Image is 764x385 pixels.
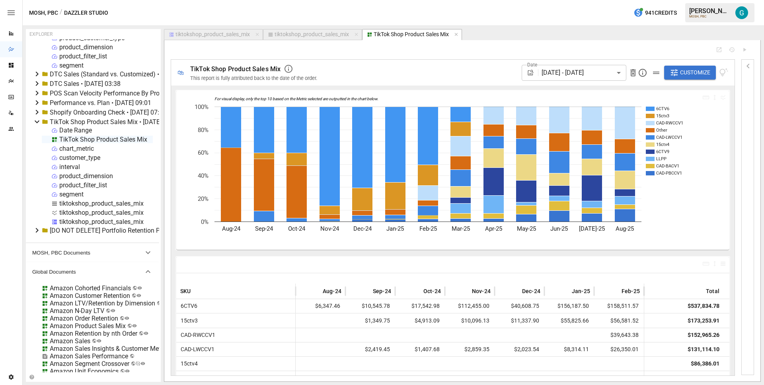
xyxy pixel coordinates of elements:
svg: Public [136,293,141,298]
div: tiktokshop_product_sales_mix [275,31,349,38]
div: Amazon Retention by nth Order [50,330,137,337]
span: Customize [680,68,710,78]
text: LLPP [656,156,667,161]
div: tiktokshop_product_sales_mix [175,31,250,38]
text: 15ctv3 [656,113,669,119]
span: $56,581.52 [609,314,640,328]
span: Aug-24 [323,287,341,295]
div: Amazon Segment Crossover [50,360,129,367]
div: [PERSON_NAME] [689,7,731,15]
span: $112,455.00 [457,299,491,313]
div: Amazon Sales Insights & Customer Metrics [50,345,171,352]
button: MOSH, PBC [29,8,58,18]
svg: A chart. [176,91,723,250]
span: This report is fully attributed back to the date of the order. [190,75,317,81]
button: Sort [510,286,521,297]
button: Collapse Folders [27,374,36,380]
text: For visual display, only the top 10 based on the Metric selected are outputted in the chart below. [214,97,378,101]
svg: Public [137,286,142,290]
span: Global Documents [32,269,143,275]
span: CAD-RWCCV1 [177,332,215,338]
button: tiktokshop_product_sales_mix [164,29,263,40]
text: Sep-24 [255,225,273,232]
div: Shopify Onboarding Check • [DATE] 07:31 [50,109,166,116]
div: product_dimension [59,172,113,180]
text: CAD-BACV1 [656,163,679,169]
div: segment [59,62,84,69]
div: TikTok Shop Product Sales Mix • [DATE] 08:15 [50,118,179,126]
button: Customize [664,66,716,80]
div: segment [59,191,84,198]
text: Other [656,128,667,133]
text: Aug-24 [222,225,241,232]
span: $4,913.09 [413,314,441,328]
text: 40% [198,172,209,179]
div: 🛍 [177,69,184,76]
div: [DATE] - [DATE] [542,65,626,81]
text: Aug-25 [616,225,634,232]
button: Document History [729,47,735,53]
text: Dec-24 [353,225,372,232]
div: $131,114.10 [688,342,719,356]
button: Run Query [741,47,748,53]
span: $55,825.66 [559,314,590,328]
span: $10,096.13 [460,314,491,328]
div: Amazon Customer Retention [50,292,130,299]
div: tiktokshop_product_sales_mix [59,218,144,226]
text: Jun-25 [550,225,568,232]
svg: Public [97,338,101,343]
text: 60% [198,149,209,156]
div: tiktokshop_product_sales_mix [59,200,144,207]
span: $1,349.75 [364,314,391,328]
span: $39,643.38 [609,328,640,342]
button: Sort [610,286,621,297]
span: Nov-24 [472,287,491,295]
text: Apr-25 [485,225,502,232]
text: Mar-25 [452,225,470,232]
button: 941Credits [630,6,680,20]
div: customer_type [59,154,100,161]
div: EXPLORER [29,31,53,37]
svg: Public [125,369,130,373]
div: Gavin Acres [735,6,748,19]
text: 80% [198,126,209,134]
div: Amazon Order Retention [50,315,118,322]
span: SKU [180,287,191,295]
span: $2,859.35 [463,342,491,356]
span: Oct-24 [423,287,441,295]
span: $1,407.68 [413,342,441,356]
button: Sort [311,286,322,297]
text: 6CTV6 [656,106,669,111]
div: chart_metric [59,145,94,152]
button: MOSH, PBC Documents [26,243,159,262]
text: CAD-RWCCV1 [656,121,683,126]
div: TikTok Shop Product Sales Mix [374,31,449,38]
svg: Published [136,361,140,366]
span: $158,511.57 [606,299,640,313]
span: $17,542.98 [410,299,441,313]
div: tiktokshop_product_sales_mix [59,209,144,216]
span: Jan-25 [572,287,590,295]
button: Sort [361,286,372,297]
svg: Public [125,316,129,321]
span: TikTok Shop Product Sales Mix [190,65,281,73]
button: Sort [411,286,423,297]
span: $11,337.90 [510,314,540,328]
div: / [60,8,62,18]
text: CAD-PBCCV1 [656,171,682,176]
svg: Public [132,323,137,328]
div: Amazon LTV/Retention by Dimension [50,299,155,307]
text: 15ctv4 [656,142,669,147]
span: $156,187.50 [556,299,590,313]
div: $152,965.26 [688,328,719,342]
span: $26,350.01 [609,342,640,356]
div: [DO NOT DELETE] Portfolio Retention Prediction Accuracy [50,227,212,234]
div: Amazon Sales Performance [50,352,128,360]
div: $86,386.01 [691,357,719,371]
span: $2,023.54 [513,342,540,356]
div: Performance vs. Plan • [DATE] 09:01 [50,99,151,107]
span: 941 Credits [645,8,677,18]
text: 6CTV9 [656,149,669,154]
text: Jan-25 [386,225,404,232]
